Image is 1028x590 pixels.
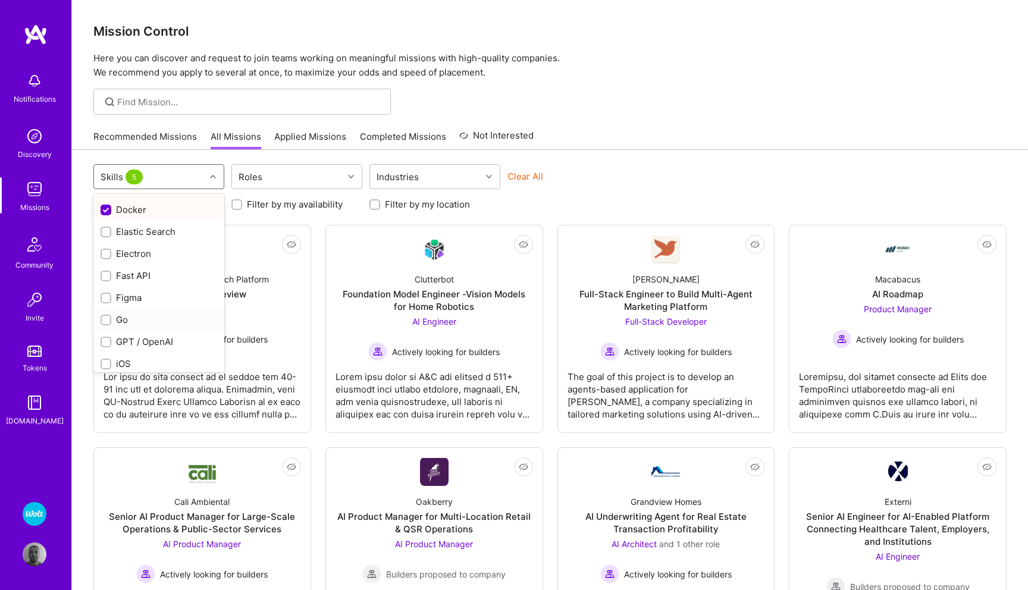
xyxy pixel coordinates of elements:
img: guide book [23,391,46,415]
img: Actively looking for builders [832,329,851,349]
img: discovery [23,124,46,148]
div: Elastic Search [101,225,217,238]
div: Loremipsu, dol sitamet consecte ad Elits doe TempoRinci utlaboreetdo mag-ali eni adminimven quisn... [799,361,996,420]
i: icon Chevron [486,174,492,180]
img: Community [20,230,49,259]
span: Full-Stack Developer [625,316,707,327]
img: Company Logo [651,236,680,263]
img: Company Logo [651,466,680,477]
div: Clutterbot [415,273,454,285]
button: Clear All [507,170,543,183]
span: Actively looking for builders [856,333,964,346]
span: AI Product Manager [395,539,473,549]
a: All Missions [211,130,261,150]
p: Here you can discover and request to join teams working on meaningful missions with high-quality ... [93,51,1007,80]
i: icon EyeClosed [519,240,528,249]
a: Company LogoClutterbotFoundation Model Engineer -Vision Models for Home RoboticsAI Engineer Activ... [336,235,533,423]
div: Missions [20,201,49,214]
a: Applied Missions [274,130,346,150]
span: Actively looking for builders [624,346,732,358]
div: Senior AI Engineer for AI-Enabled Platform Connecting Healthcare Talent, Employers, and Institutions [799,510,996,548]
i: icon Chevron [210,174,216,180]
a: Company Logo[PERSON_NAME]Full-Stack Engineer to Build Multi-Agent Marketing PlatformFull-Stack De... [568,235,765,423]
img: Actively looking for builders [368,342,387,361]
div: The goal of this project is to develop an agents-based application for [PERSON_NAME], a company s... [568,361,765,420]
img: Builders proposed to company [362,564,381,583]
img: logo [24,24,48,45]
img: bell [23,69,46,93]
div: Macabacus [875,273,920,285]
label: Filter by my availability [247,198,343,211]
a: Company LogoMacabacusAI RoadmapProduct Manager Actively looking for buildersActively looking for ... [799,235,996,423]
div: Foundation Model Engineer -Vision Models for Home Robotics [336,288,533,313]
span: Builders proposed to company [386,568,506,580]
div: Community [15,259,54,271]
i: icon EyeClosed [982,240,992,249]
a: Not Interested [459,128,534,150]
img: tokens [27,346,42,357]
div: Grandview Homes [631,495,701,508]
span: and 1 other role [659,539,720,549]
img: Actively looking for builders [600,564,619,583]
div: [PERSON_NAME] [632,273,700,285]
img: Actively looking for builders [600,342,619,361]
a: User Avatar [20,542,49,566]
div: iOS [101,357,217,370]
i: icon Chevron [348,174,354,180]
img: Invite [23,288,46,312]
div: AI Roadmap [872,288,923,300]
h3: Mission Control [93,24,1007,39]
div: GPT / OpenAI [101,335,217,348]
div: Invite [26,312,44,324]
div: Externi [885,495,911,508]
div: Discovery [18,148,52,161]
div: Docker [101,203,217,216]
i: icon EyeClosed [519,462,528,472]
a: Recommended Missions [93,130,197,150]
div: Fast API [101,269,217,282]
i: icon EyeClosed [750,462,760,472]
label: Filter by my location [385,198,470,211]
i: icon SearchGrey [103,95,117,109]
div: Figma [101,291,217,304]
a: Completed Missions [360,130,446,150]
i: icon EyeClosed [287,462,296,472]
a: Wolt - Fintech: Payments Expansion Team [20,502,49,526]
span: AI Product Manager [163,539,241,549]
div: Full-Stack Engineer to Build Multi-Agent Marketing Platform [568,288,765,313]
div: Lorem ipsu dolor si A&C adi elitsed d 511+ eiusmodt inci utlabo etdolore, magnaali, EN, adm venia... [336,361,533,420]
div: Senior AI Product Manager for Large-Scale Operations & Public-Sector Services [104,510,301,535]
img: Company Logo [420,236,449,263]
input: Find Mission... [117,96,382,108]
img: Company Logo [420,458,449,486]
div: Cali Ambiental [174,495,230,508]
div: Tokens [23,362,47,374]
div: AI Underwriting Agent for Real Estate Transaction Profitability [568,510,765,535]
div: Lor ipsu do sita consect ad el seddoe tem 40-91 inc utl et dolorema aliqua. Enimadmin, veni QU-No... [104,361,301,420]
span: Actively looking for builders [392,346,500,358]
div: [DOMAIN_NAME] [6,415,64,427]
img: Company Logo [883,235,912,263]
span: AI Engineer [412,316,456,327]
span: Actively looking for builders [624,568,732,580]
div: Industries [374,168,422,186]
div: Notifications [14,93,56,105]
span: Product Manager [864,304,932,314]
img: Actively looking for builders [136,564,155,583]
span: AI Architect [612,539,657,549]
div: AI Product Manager for Multi-Location Retail & QSR Operations [336,510,533,535]
i: icon EyeClosed [982,462,992,472]
div: Oakberry [416,495,453,508]
div: Electron [101,247,217,260]
img: Company Logo [188,460,217,484]
i: icon EyeClosed [750,240,760,249]
span: 5 [126,170,143,184]
img: Company Logo [888,462,908,482]
span: AI Engineer [876,551,920,561]
span: Actively looking for builders [160,568,268,580]
i: icon EyeClosed [287,240,296,249]
div: Go [101,313,217,326]
img: teamwork [23,177,46,201]
div: Skills [98,168,148,186]
div: Roles [236,168,265,186]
